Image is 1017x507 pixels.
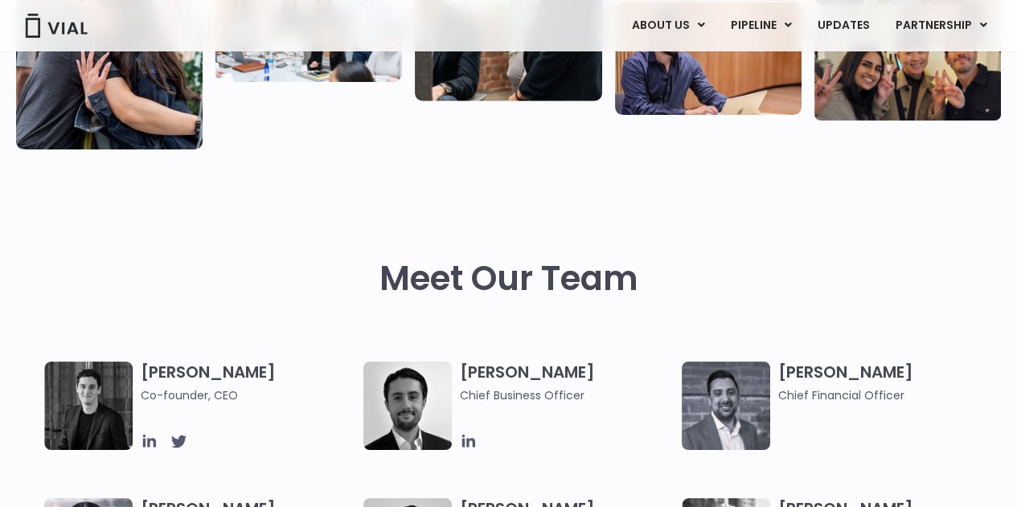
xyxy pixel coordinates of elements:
[814,4,1001,121] img: Group of 3 people smiling holding up the peace sign
[141,362,355,404] h3: [PERSON_NAME]
[778,386,993,404] span: Chief Financial Officer
[24,14,88,38] img: Vial Logo
[363,362,452,450] img: A black and white photo of a man in a suit holding a vial.
[682,362,770,450] img: Headshot of smiling man named Samir
[619,12,717,39] a: ABOUT USMenu Toggle
[718,12,804,39] a: PIPELINEMenu Toggle
[883,12,1000,39] a: PARTNERSHIPMenu Toggle
[460,386,675,404] span: Chief Business Officer
[805,12,882,39] a: UPDATES
[778,362,993,404] h3: [PERSON_NAME]
[615,2,802,115] img: Man working at a computer
[141,386,355,404] span: Co-founder, CEO
[44,362,133,450] img: A black and white photo of a man in a suit attending a Summit.
[460,362,675,404] h3: [PERSON_NAME]
[379,260,638,298] h2: Meet Our Team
